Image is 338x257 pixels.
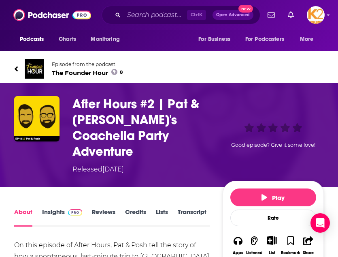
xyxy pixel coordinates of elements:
[102,6,260,24] div: Search podcasts, credits, & more...
[303,251,314,255] div: Share
[156,208,168,227] a: Lists
[307,6,325,24] img: User Profile
[72,96,219,159] h1: After Hours #2 | Pat & Posh's Coachella Party Adventure
[42,208,82,227] a: InsightsPodchaser Pro
[125,208,146,227] a: Credits
[193,32,240,47] button: open menu
[53,32,81,47] a: Charts
[52,61,123,67] span: Episode from the podcast
[230,188,316,206] button: Play
[240,32,296,47] button: open menu
[120,71,123,74] span: 8
[231,142,315,148] span: Good episode? Give it some love!
[72,165,124,174] div: Released [DATE]
[52,69,123,77] span: The Founder Hour
[269,250,275,255] div: List
[238,5,253,13] span: New
[300,34,314,45] span: More
[285,8,297,22] a: Show notifications dropdown
[14,32,54,47] button: open menu
[281,251,300,255] div: Bookmark
[264,236,280,245] button: Show More Button
[213,10,253,20] button: Open AdvancedNew
[187,10,206,20] span: Ctrl K
[216,13,250,17] span: Open Advanced
[294,32,324,47] button: open menu
[198,34,230,45] span: For Business
[261,194,285,201] span: Play
[124,9,187,21] input: Search podcasts, credits, & more...
[246,251,263,255] div: Listened
[92,208,115,227] a: Reviews
[13,7,91,23] img: Podchaser - Follow, Share and Rate Podcasts
[310,213,330,233] div: Open Intercom Messenger
[233,251,243,255] div: Apps
[14,208,32,227] a: About
[14,59,324,79] a: The Founder HourEpisode from the podcastThe Founder Hour8
[307,6,325,24] span: Logged in as K2Krupp
[59,34,76,45] span: Charts
[245,34,284,45] span: For Podcasters
[178,208,206,227] a: Transcript
[68,209,82,216] img: Podchaser Pro
[230,210,316,226] div: Rate
[14,96,60,141] img: After Hours #2 | Pat & Posh's Coachella Party Adventure
[307,6,325,24] button: Show profile menu
[25,59,44,79] img: The Founder Hour
[85,32,130,47] button: open menu
[264,8,278,22] a: Show notifications dropdown
[20,34,44,45] span: Podcasts
[91,34,119,45] span: Monitoring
